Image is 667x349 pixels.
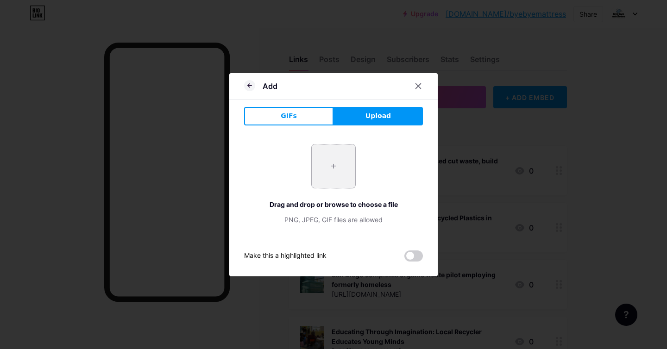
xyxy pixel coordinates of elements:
div: Make this a highlighted link [244,250,327,262]
div: Drag and drop or browse to choose a file [244,199,423,209]
button: GIFs [244,107,333,125]
span: GIFs [281,111,297,121]
div: Add [263,81,277,92]
span: Upload [365,111,391,121]
div: PNG, JPEG, GIF files are allowed [244,215,423,224]
button: Upload [333,107,423,125]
